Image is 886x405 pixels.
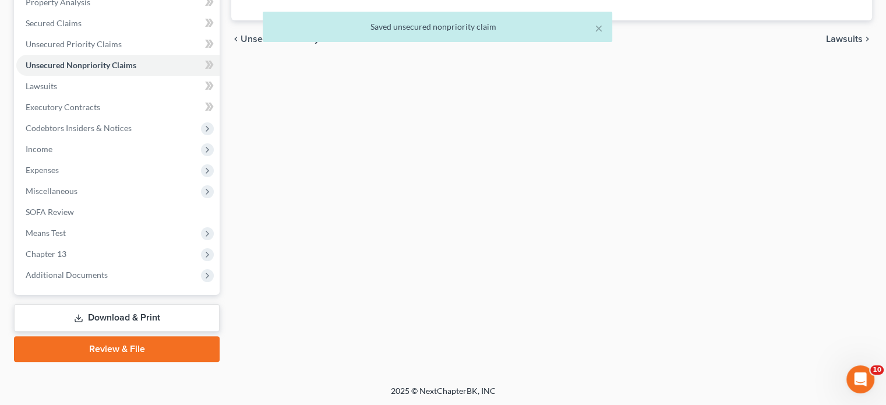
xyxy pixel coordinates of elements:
span: Chapter 13 [26,249,66,259]
a: Download & Print [14,304,220,332]
div: Saved unsecured nonpriority claim [272,21,603,33]
span: Lawsuits [26,81,57,91]
a: Lawsuits [16,76,220,97]
span: Unsecured Priority Claims [26,39,122,49]
span: Miscellaneous [26,186,77,196]
span: Income [26,144,52,154]
span: Means Test [26,228,66,238]
a: Unsecured Nonpriority Claims [16,55,220,76]
span: Codebtors Insiders & Notices [26,123,132,133]
span: 10 [870,365,884,375]
button: × [595,21,603,35]
span: SOFA Review [26,207,74,217]
iframe: Intercom live chat [846,365,874,393]
span: Unsecured Nonpriority Claims [26,60,136,70]
a: Executory Contracts [16,97,220,118]
a: Review & File [14,336,220,362]
a: SOFA Review [16,202,220,223]
span: Additional Documents [26,270,108,280]
span: Expenses [26,165,59,175]
span: Executory Contracts [26,102,100,112]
